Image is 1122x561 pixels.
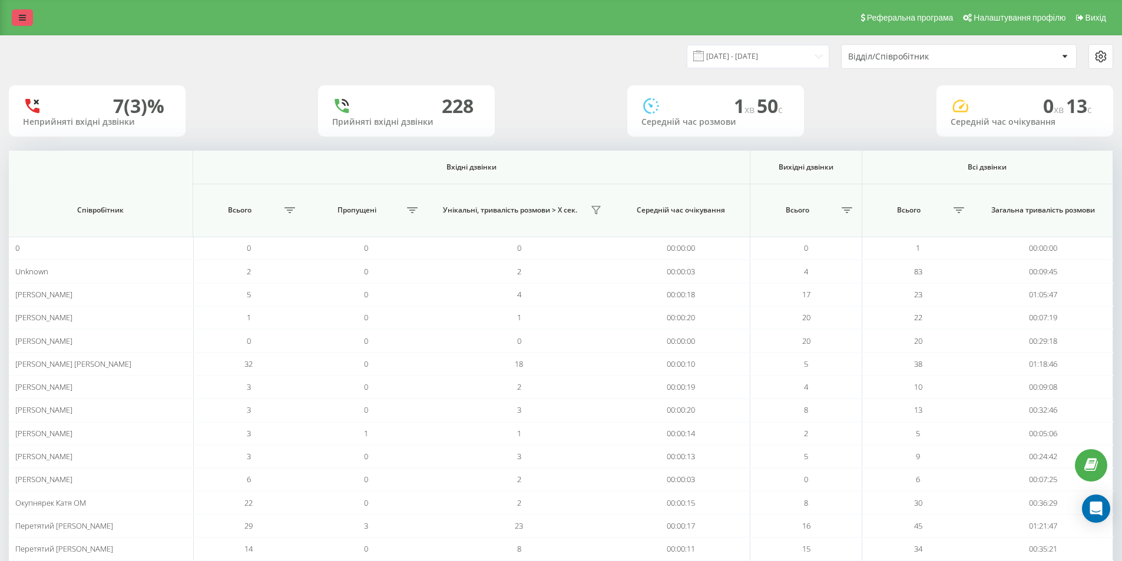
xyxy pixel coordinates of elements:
[517,266,521,277] span: 2
[974,537,1113,560] td: 00:35:21
[986,205,1100,215] span: Загальна тривалість розмови
[332,117,481,127] div: Прийняті вхідні дзвінки
[517,474,521,484] span: 2
[517,497,521,508] span: 2
[364,358,368,369] span: 0
[916,428,920,439] span: 5
[611,306,751,329] td: 00:00:20
[914,520,922,531] span: 45
[974,422,1113,445] td: 00:05:06
[15,520,113,531] span: Перетятий [PERSON_NAME]
[611,237,751,260] td: 00:00:00
[802,336,810,346] span: 20
[1085,13,1106,22] span: Вихід
[804,358,808,369] span: 5
[974,399,1113,421] td: 00:32:46
[974,514,1113,537] td: 01:21:47
[15,289,72,300] span: [PERSON_NAME]
[15,312,72,323] span: [PERSON_NAME]
[974,329,1113,352] td: 00:29:18
[433,205,587,215] span: Унікальні, тривалість розмови > Х сек.
[756,205,838,215] span: Всього
[914,336,922,346] span: 20
[802,543,810,554] span: 15
[364,474,368,484] span: 0
[364,336,368,346] span: 0
[804,474,808,484] span: 0
[364,289,368,300] span: 0
[867,13,954,22] span: Реферальна програма
[804,266,808,277] span: 4
[974,491,1113,514] td: 00:36:29
[199,205,281,215] span: Всього
[247,336,251,346] span: 0
[15,404,72,415] span: [PERSON_NAME]
[611,445,751,468] td: 00:00:13
[974,306,1113,329] td: 00:07:19
[517,404,521,415] span: 3
[15,474,72,484] span: [PERSON_NAME]
[517,428,521,439] span: 1
[916,474,920,484] span: 6
[1087,103,1092,116] span: c
[762,162,851,172] span: Вихідні дзвінки
[15,336,72,346] span: [PERSON_NAME]
[15,497,86,508] span: Окупнярек Катя ОМ
[611,422,751,445] td: 00:00:14
[974,283,1113,306] td: 01:05:47
[914,497,922,508] span: 30
[247,243,251,253] span: 0
[848,52,989,62] div: Відділ/Співробітник
[868,205,950,215] span: Всього
[15,266,48,277] span: Unknown
[517,543,521,554] span: 8
[611,376,751,399] td: 00:00:19
[15,543,113,554] span: Перетятий [PERSON_NAME]
[244,543,253,554] span: 14
[364,497,368,508] span: 0
[804,428,808,439] span: 2
[244,497,253,508] span: 22
[914,381,922,392] span: 10
[310,205,403,215] span: Пропущені
[517,289,521,300] span: 4
[442,95,474,117] div: 228
[611,514,751,537] td: 00:00:17
[641,117,790,127] div: Середній час розмови
[247,404,251,415] span: 3
[364,451,368,462] span: 0
[15,428,72,439] span: [PERSON_NAME]
[517,243,521,253] span: 0
[247,428,251,439] span: 3
[804,451,808,462] span: 5
[244,358,253,369] span: 32
[24,205,178,215] span: Співробітник
[611,537,751,560] td: 00:00:11
[624,205,738,215] span: Середній час очікування
[611,283,751,306] td: 00:00:18
[515,520,523,531] span: 23
[914,543,922,554] span: 34
[951,117,1099,127] div: Середній час очікування
[15,358,131,369] span: [PERSON_NAME] [PERSON_NAME]
[974,237,1113,260] td: 00:00:00
[611,491,751,514] td: 00:00:15
[802,312,810,323] span: 20
[974,353,1113,376] td: 01:18:46
[914,404,922,415] span: 13
[15,243,19,253] span: 0
[804,381,808,392] span: 4
[364,243,368,253] span: 0
[15,381,72,392] span: [PERSON_NAME]
[364,543,368,554] span: 0
[802,520,810,531] span: 16
[914,312,922,323] span: 22
[517,312,521,323] span: 1
[804,243,808,253] span: 0
[515,358,523,369] span: 18
[247,451,251,462] span: 3
[247,381,251,392] span: 3
[364,520,368,531] span: 3
[974,13,1065,22] span: Налаштування профілю
[247,289,251,300] span: 5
